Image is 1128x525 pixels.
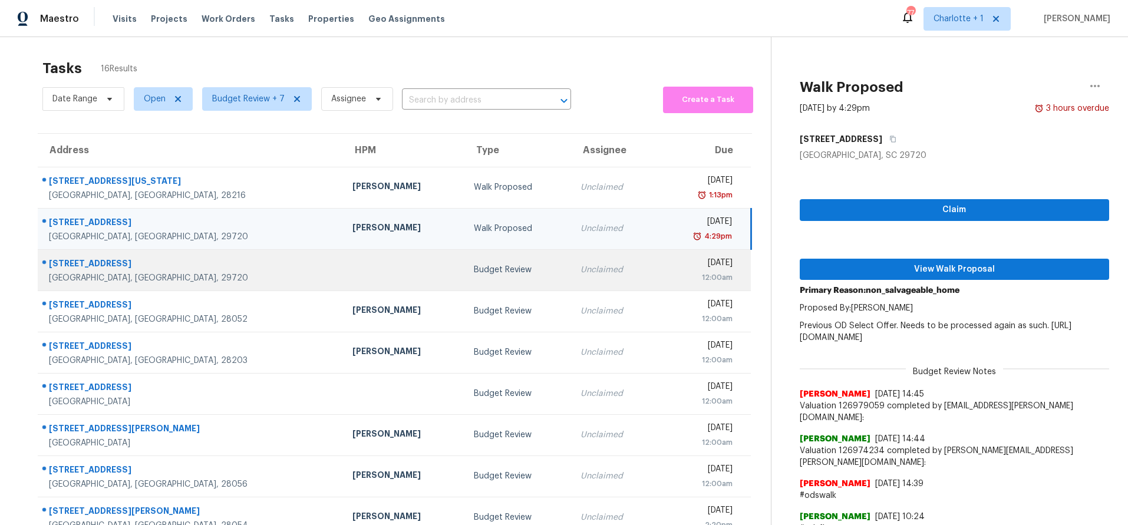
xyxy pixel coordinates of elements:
div: [DATE] by 4:29pm [800,103,870,114]
div: [GEOGRAPHIC_DATA], [GEOGRAPHIC_DATA], 28052 [49,313,334,325]
th: Due [657,134,751,167]
p: Previous OD Select Offer. Needs to be processed again as such. [URL][DOMAIN_NAME] [800,320,1109,344]
button: Open [556,93,572,109]
div: [GEOGRAPHIC_DATA], SC 29720 [800,150,1109,161]
span: [DATE] 14:44 [875,435,925,443]
h2: Walk Proposed [800,81,903,93]
span: [DATE] 14:39 [875,480,923,488]
div: [STREET_ADDRESS][PERSON_NAME] [49,505,334,520]
div: [DATE] [666,174,733,189]
div: 12:00am [666,437,733,448]
span: [PERSON_NAME] [800,511,870,523]
div: [PERSON_NAME] [352,304,455,319]
span: Valuation 126979059 completed by [EMAIL_ADDRESS][PERSON_NAME][DOMAIN_NAME]: [800,400,1109,424]
span: Tasks [269,15,294,23]
div: [DATE] [666,298,733,313]
div: Budget Review [474,264,562,276]
div: [STREET_ADDRESS][PERSON_NAME] [49,422,334,437]
div: 12:00am [666,354,733,366]
div: [GEOGRAPHIC_DATA], [GEOGRAPHIC_DATA], 28056 [49,478,334,490]
div: [PERSON_NAME] [352,510,455,525]
span: [PERSON_NAME] [1039,13,1110,25]
div: [DATE] [666,422,733,437]
th: Assignee [571,134,656,167]
div: [PERSON_NAME] [352,180,455,195]
span: Assignee [331,93,366,105]
h2: Tasks [42,62,82,74]
span: [DATE] 10:24 [875,513,925,521]
div: [PERSON_NAME] [352,345,455,360]
div: [DATE] [666,216,732,230]
input: Search by address [402,91,538,110]
div: Budget Review [474,511,562,523]
span: [DATE] 14:45 [875,390,924,398]
div: Budget Review [474,346,562,358]
div: 12:00am [666,395,733,407]
div: [DATE] [666,381,733,395]
div: [DATE] [666,257,733,272]
div: 12:00am [666,272,733,283]
div: 12:00am [666,313,733,325]
button: Create a Task [663,87,753,113]
th: HPM [343,134,464,167]
p: Proposed By: [PERSON_NAME] [800,302,1109,314]
div: Walk Proposed [474,223,562,235]
div: Walk Proposed [474,181,562,193]
button: Claim [800,199,1109,221]
div: Unclaimed [581,223,647,235]
span: Budget Review + 7 [212,93,285,105]
div: [DATE] [666,463,733,478]
span: Valuation 126974234 completed by [PERSON_NAME][EMAIL_ADDRESS][PERSON_NAME][DOMAIN_NAME]: [800,445,1109,468]
div: Unclaimed [581,346,647,358]
div: [GEOGRAPHIC_DATA], [GEOGRAPHIC_DATA], 28216 [49,190,334,202]
span: Properties [308,13,354,25]
span: View Walk Proposal [809,262,1100,277]
span: Maestro [40,13,79,25]
h5: [STREET_ADDRESS] [800,133,882,145]
span: [PERSON_NAME] [800,433,870,445]
div: Unclaimed [581,264,647,276]
span: Visits [113,13,137,25]
div: 3 hours overdue [1044,103,1109,114]
div: [PERSON_NAME] [352,428,455,443]
div: Unclaimed [581,305,647,317]
div: 1:13pm [707,189,733,201]
span: Date Range [52,93,97,105]
img: Overdue Alarm Icon [697,189,707,201]
img: Overdue Alarm Icon [1034,103,1044,114]
div: Budget Review [474,305,562,317]
div: 12:00am [666,478,733,490]
span: 16 Results [101,63,137,75]
div: [GEOGRAPHIC_DATA] [49,437,334,449]
button: Copy Address [882,128,898,150]
div: 77 [906,7,915,19]
span: Work Orders [202,13,255,25]
div: [GEOGRAPHIC_DATA], [GEOGRAPHIC_DATA], 29720 [49,231,334,243]
div: 4:29pm [702,230,732,242]
div: [STREET_ADDRESS] [49,257,334,272]
span: [PERSON_NAME] [800,388,870,400]
div: [GEOGRAPHIC_DATA] [49,396,334,408]
th: Address [38,134,343,167]
span: Budget Review Notes [906,366,1003,378]
div: [STREET_ADDRESS] [49,299,334,313]
div: Budget Review [474,470,562,482]
button: View Walk Proposal [800,259,1109,280]
span: Geo Assignments [368,13,445,25]
div: [PERSON_NAME] [352,222,455,236]
div: [STREET_ADDRESS] [49,381,334,396]
span: [PERSON_NAME] [800,478,870,490]
div: [STREET_ADDRESS][US_STATE] [49,175,334,190]
b: Primary Reason: non_salvageable_home [800,286,959,295]
div: [STREET_ADDRESS] [49,464,334,478]
th: Type [464,134,572,167]
div: [STREET_ADDRESS] [49,216,334,231]
div: [GEOGRAPHIC_DATA], [GEOGRAPHIC_DATA], 29720 [49,272,334,284]
span: Projects [151,13,187,25]
div: Budget Review [474,429,562,441]
span: Open [144,93,166,105]
div: [GEOGRAPHIC_DATA], [GEOGRAPHIC_DATA], 28203 [49,355,334,366]
span: Create a Task [669,93,747,107]
span: #odswalk [800,490,1109,501]
span: Claim [809,203,1100,217]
